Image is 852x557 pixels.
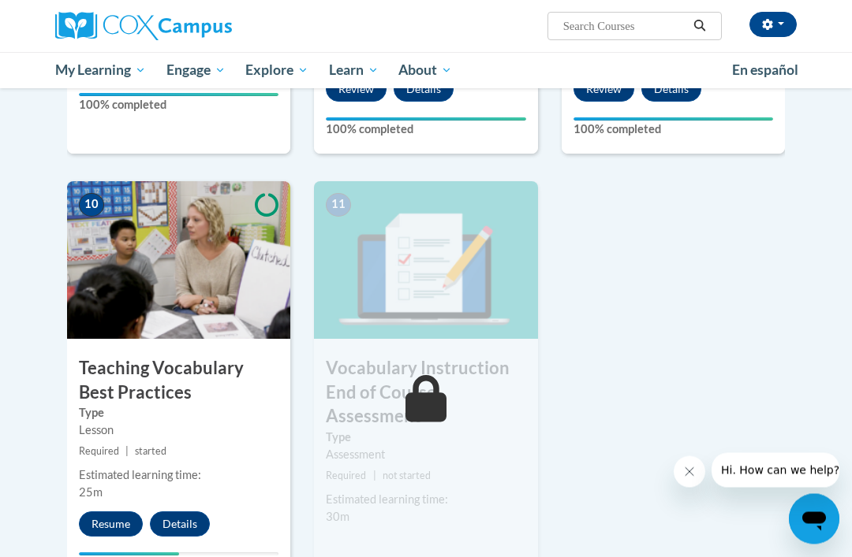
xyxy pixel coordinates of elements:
[79,512,143,537] button: Resume
[641,77,701,102] button: Details
[79,94,278,97] div: Your progress
[156,52,236,88] a: Engage
[789,494,839,544] iframe: Button to launch messaging window
[574,121,773,139] label: 100% completed
[319,52,389,88] a: Learn
[674,456,705,488] iframe: Close message
[55,12,286,40] a: Cox Campus
[574,77,634,102] button: Review
[150,512,210,537] button: Details
[398,61,452,80] span: About
[326,470,366,482] span: Required
[326,121,525,139] label: 100% completed
[55,61,146,80] span: My Learning
[67,182,290,340] img: Course Image
[79,467,278,485] div: Estimated learning time:
[326,194,351,217] span: 11
[235,52,319,88] a: Explore
[329,61,379,80] span: Learn
[326,429,525,447] label: Type
[732,61,798,78] span: En español
[125,446,129,458] span: |
[389,52,463,88] a: About
[562,17,688,35] input: Search Courses
[79,194,104,217] span: 10
[79,486,103,499] span: 25m
[79,446,119,458] span: Required
[79,405,278,422] label: Type
[326,511,349,524] span: 30m
[574,118,773,121] div: Your progress
[67,357,290,406] h3: Teaching Vocabulary Best Practices
[722,54,809,87] a: En español
[394,77,454,102] button: Details
[79,422,278,440] div: Lesson
[314,182,537,340] img: Course Image
[79,553,179,556] div: Your progress
[135,446,166,458] span: started
[749,12,797,37] button: Account Settings
[383,470,431,482] span: not started
[45,52,156,88] a: My Learning
[314,357,537,429] h3: Vocabulary Instruction End of Course Assessment
[373,470,376,482] span: |
[55,12,232,40] img: Cox Campus
[43,52,809,88] div: Main menu
[326,118,525,121] div: Your progress
[326,492,525,509] div: Estimated learning time:
[712,453,839,488] iframe: Message from company
[326,447,525,464] div: Assessment
[326,77,387,102] button: Review
[688,17,712,35] button: Search
[79,97,278,114] label: 100% completed
[245,61,308,80] span: Explore
[166,61,226,80] span: Engage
